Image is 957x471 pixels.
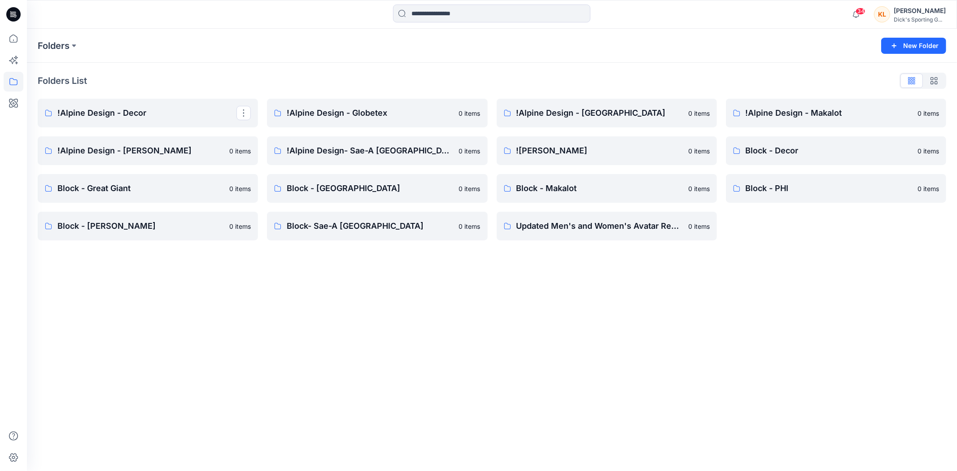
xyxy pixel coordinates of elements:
p: !Alpine Design - Decor [57,107,236,119]
a: Block - Makalot0 items [497,174,717,203]
a: Folders [38,39,70,52]
p: 0 items [229,146,251,156]
a: Block- Sae-A [GEOGRAPHIC_DATA]0 items [267,212,487,240]
a: !Alpine Design- Sae-A [GEOGRAPHIC_DATA]0 items [267,136,487,165]
div: KL [874,6,890,22]
p: !Alpine Design - [GEOGRAPHIC_DATA] [516,107,683,119]
a: Block - PHI0 items [726,174,946,203]
p: !Alpine Design - Globetex [287,107,453,119]
span: 34 [856,8,865,15]
p: 0 items [459,184,481,193]
p: 0 items [229,222,251,231]
p: Block - [PERSON_NAME] [57,220,224,232]
p: !Alpine Design- Sae-A [GEOGRAPHIC_DATA] [287,144,453,157]
p: 0 items [459,222,481,231]
a: !Alpine Design - [GEOGRAPHIC_DATA]0 items [497,99,717,127]
p: Block - PHI [746,182,912,195]
p: 0 items [459,146,481,156]
a: Updated Men's and Women's Avatar Review0 items [497,212,717,240]
p: 0 items [688,184,710,193]
a: Block - Decor0 items [726,136,946,165]
p: Block - Great Giant [57,182,224,195]
p: 0 items [229,184,251,193]
a: ![PERSON_NAME]0 items [497,136,717,165]
p: 0 items [688,146,710,156]
p: Folders List [38,74,87,87]
a: !Alpine Design - Makalot0 items [726,99,946,127]
a: !Alpine Design - [PERSON_NAME]0 items [38,136,258,165]
div: Dick's Sporting G... [894,16,946,23]
a: Block - [GEOGRAPHIC_DATA]0 items [267,174,487,203]
a: !Alpine Design - Globetex0 items [267,99,487,127]
p: ![PERSON_NAME] [516,144,683,157]
button: New Folder [881,38,946,54]
p: Block - [GEOGRAPHIC_DATA] [287,182,453,195]
p: Block - Makalot [516,182,683,195]
p: !Alpine Design - [PERSON_NAME] [57,144,224,157]
div: [PERSON_NAME] [894,5,946,16]
p: Updated Men's and Women's Avatar Review [516,220,683,232]
a: Block - Great Giant0 items [38,174,258,203]
a: !Alpine Design - Decor [38,99,258,127]
p: 0 items [918,146,939,156]
p: 0 items [918,184,939,193]
p: 0 items [918,109,939,118]
p: 0 items [459,109,481,118]
p: Block - Decor [746,144,912,157]
p: 0 items [688,222,710,231]
p: 0 items [688,109,710,118]
p: Block- Sae-A [GEOGRAPHIC_DATA] [287,220,453,232]
p: !Alpine Design - Makalot [746,107,912,119]
a: Block - [PERSON_NAME]0 items [38,212,258,240]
